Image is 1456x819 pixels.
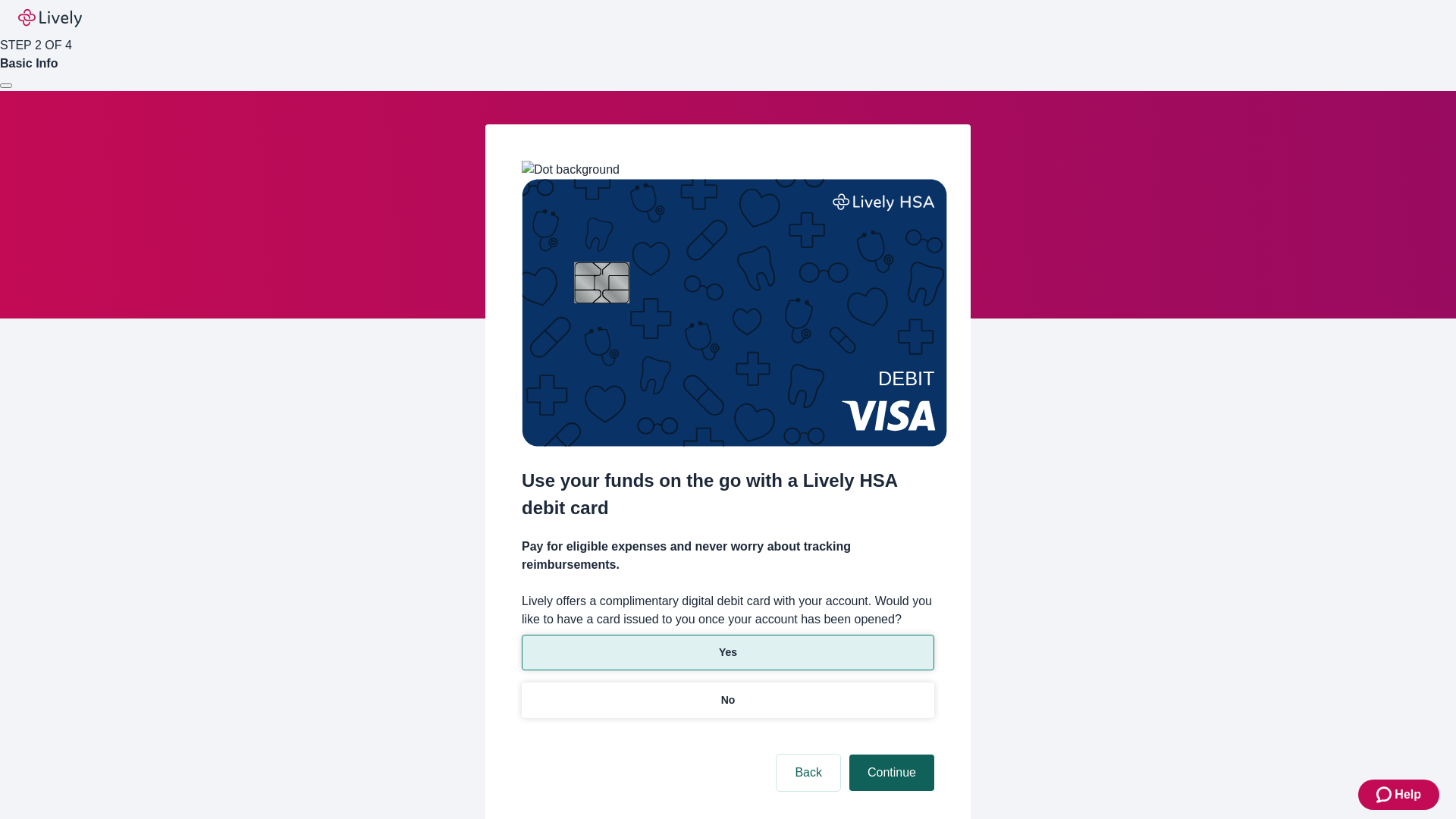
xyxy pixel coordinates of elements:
[1376,786,1395,804] svg: Zendesk support icon
[18,9,82,27] img: Lively
[777,755,840,791] button: Back
[522,592,934,629] label: Lively offers a complimentary digital debit card with your account. Would you like to have a card...
[1395,786,1421,804] span: Help
[721,692,736,708] p: No
[522,635,934,670] button: Yes
[719,645,737,661] p: Yes
[849,755,934,791] button: Continue
[1358,780,1439,810] button: Zendesk support iconHelp
[522,682,934,718] button: No
[522,179,947,447] img: Debit card
[522,538,934,574] h4: Pay for eligible expenses and never worry about tracking reimbursements.
[522,161,620,179] img: Dot background
[522,467,934,522] h2: Use your funds on the go with a Lively HSA debit card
